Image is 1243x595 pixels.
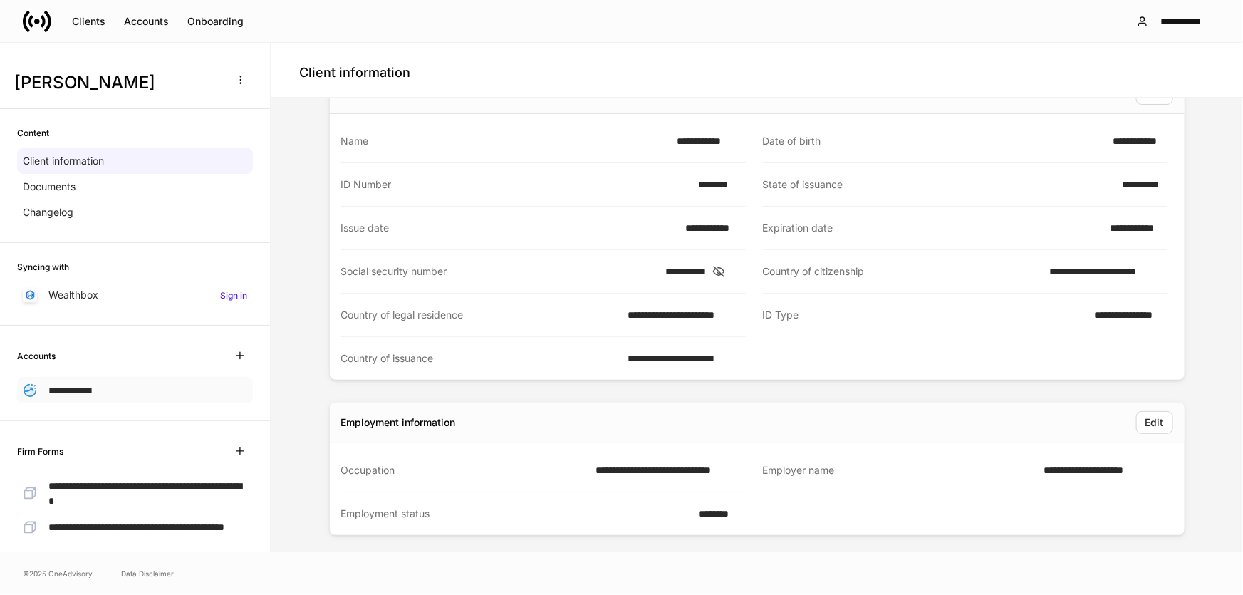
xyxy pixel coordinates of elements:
h6: Accounts [17,349,56,363]
h6: Firm Forms [17,445,63,458]
h4: Client information [299,64,410,81]
div: Clients [72,16,105,26]
div: Edit [1145,418,1164,428]
h6: Sign in [220,289,247,302]
button: Edit [1136,411,1173,434]
div: ID Type [763,308,1086,323]
a: Data Disclaimer [121,568,174,579]
div: ID Number [341,177,690,192]
p: Changelog [23,205,73,219]
div: State of issuance [763,177,1114,192]
a: Client information [17,148,253,174]
div: Employment information [341,415,456,430]
div: Issue date [341,221,677,235]
div: Edit [1145,88,1164,98]
div: Expiration date [763,221,1102,235]
button: Onboarding [178,10,253,33]
div: Employer name [763,463,1035,478]
span: © 2025 OneAdvisory [23,568,93,579]
div: Social security number [341,264,657,279]
p: Documents [23,180,76,194]
div: Onboarding [187,16,244,26]
div: Accounts [124,16,169,26]
h3: [PERSON_NAME] [14,71,220,94]
a: WealthboxSign in [17,282,253,308]
div: Country of issuance [341,351,620,366]
a: Changelog [17,200,253,225]
button: Accounts [115,10,178,33]
div: Country of legal residence [341,308,620,322]
button: Clients [63,10,115,33]
div: Date of birth [763,134,1105,148]
div: Name [341,134,669,148]
p: Wealthbox [48,288,98,302]
div: Occupation [341,463,588,477]
div: Employment status [341,507,691,521]
h6: Syncing with [17,260,69,274]
a: Documents [17,174,253,200]
h6: Content [17,126,49,140]
p: Client information [23,154,104,168]
div: Country of citizenship [763,264,1041,279]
